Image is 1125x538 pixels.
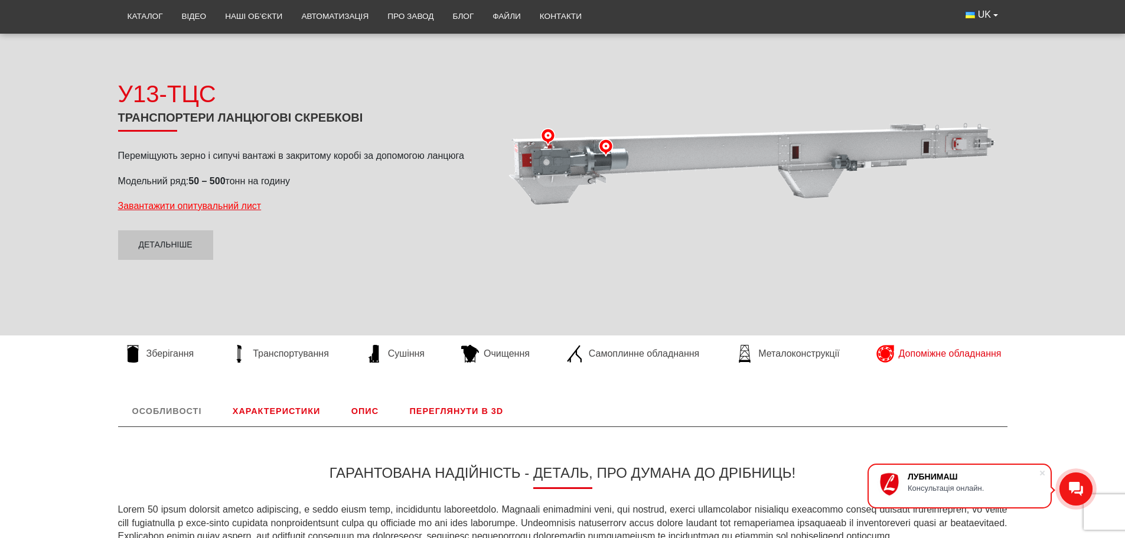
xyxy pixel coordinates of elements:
[978,8,991,21] span: UK
[146,347,194,360] span: Зберігання
[188,176,225,186] strong: 50 – 500
[378,4,443,30] a: Про завод
[118,149,478,162] p: Переміщують зерно і сипучі вантажі в закритому коробі за допомогою ланцюга
[966,12,975,18] img: Українська
[118,465,1007,489] h3: Гарантована надійність - деталь, про думана до дрібниць!
[118,4,172,30] a: Каталог
[589,347,699,360] span: Самоплинне обладнання
[219,396,334,426] a: Характеристики
[443,4,483,30] a: Блог
[730,345,845,363] a: Металоконструкції
[118,345,200,363] a: Зберігання
[253,347,329,360] span: Транспортування
[483,4,530,30] a: Файли
[908,484,1039,493] div: Консультація онлайн.
[396,396,518,426] a: Переглянути в 3D
[216,4,292,30] a: Наші об’єкти
[118,230,213,260] a: Детальніше
[118,396,216,426] a: Особливості
[172,4,216,30] a: Відео
[899,347,1002,360] span: Допоміжне обладнання
[118,77,478,110] div: У13-ТЦС
[388,347,425,360] span: Сушіння
[224,345,335,363] a: Транспортування
[956,4,1007,26] button: UK
[870,345,1007,363] a: Допоміжне обладнання
[292,4,378,30] a: Автоматизація
[758,347,839,360] span: Металоконструкції
[118,110,478,132] h1: Транспортери ланцюгові скребкові
[337,396,393,426] a: Опис
[118,175,478,188] p: Модельний ряд: тонн на годину
[455,345,536,363] a: Очищення
[118,201,262,211] a: Завантажити опитувальний лист
[360,345,431,363] a: Сушіння
[530,4,591,30] a: Контакти
[484,347,530,360] span: Очищення
[908,472,1039,481] div: ЛУБНИМАШ
[560,345,705,363] a: Самоплинне обладнання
